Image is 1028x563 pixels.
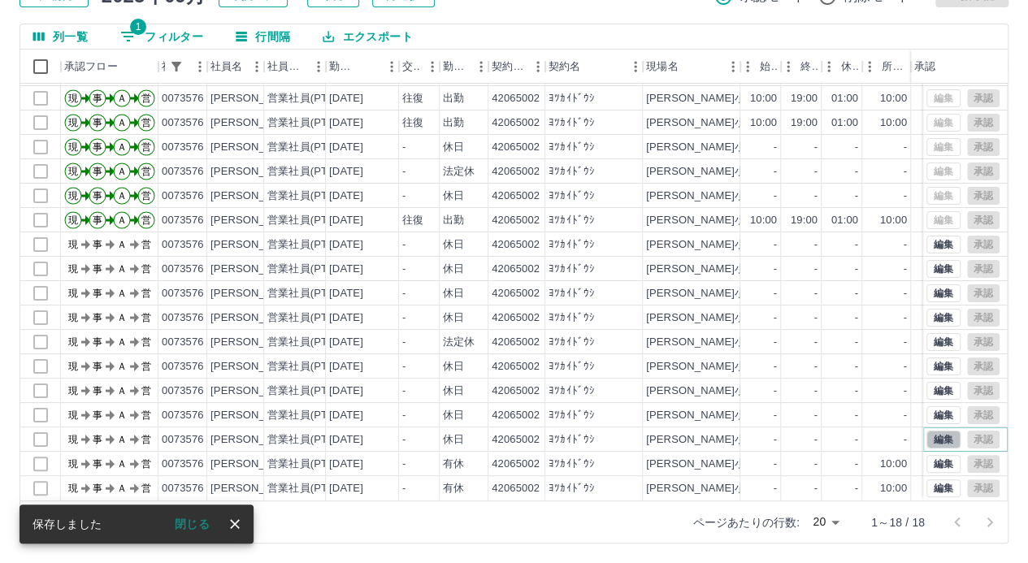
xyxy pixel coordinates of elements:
[210,140,299,155] div: [PERSON_NAME]
[443,50,469,84] div: 勤務区分
[162,140,204,155] div: 0073576
[646,408,852,423] div: [PERSON_NAME]小学校うみこどもルーム
[267,310,353,326] div: 営業社員(PT契約)
[492,237,540,253] div: 42065002
[117,214,127,226] text: Ａ
[402,164,406,180] div: -
[443,383,464,399] div: 休日
[141,263,151,275] text: 営
[549,310,595,326] div: ﾖﾂｶｲﾄﾞｳｼ
[162,512,223,536] button: 閉じる
[329,115,363,131] div: [DATE]
[267,383,353,399] div: 営業社員(PT契約)
[904,359,907,375] div: -
[926,284,961,302] button: 編集
[549,237,595,253] div: ﾖﾂｶｲﾄﾞｳｼ
[117,336,127,348] text: Ａ
[141,288,151,299] text: 営
[117,263,127,275] text: Ａ
[443,237,464,253] div: 休日
[469,54,493,79] button: メニュー
[841,50,859,84] div: 休憩
[93,361,102,372] text: 事
[267,335,353,350] div: 営業社員(PT契約)
[643,50,740,84] div: 現場名
[862,50,911,84] div: 所定開始
[162,359,204,375] div: 0073576
[443,188,464,204] div: 休日
[492,359,540,375] div: 42065002
[402,335,406,350] div: -
[141,117,151,128] text: 営
[329,50,357,84] div: 勤務日
[814,335,818,350] div: -
[646,262,852,277] div: [PERSON_NAME]小学校うみこどもルーム
[492,310,540,326] div: 42065002
[774,286,777,301] div: -
[814,237,818,253] div: -
[93,312,102,323] text: 事
[402,310,406,326] div: -
[926,309,961,327] button: 編集
[117,166,127,177] text: Ａ
[443,262,464,277] div: 休日
[774,140,777,155] div: -
[774,408,777,423] div: -
[210,335,299,350] div: [PERSON_NAME]
[492,408,540,423] div: 42065002
[141,166,151,177] text: 営
[329,310,363,326] div: [DATE]
[831,91,858,106] div: 01:00
[399,50,440,84] div: 交通費
[68,93,78,104] text: 現
[420,54,445,79] button: メニュー
[162,432,204,448] div: 0073576
[904,164,907,180] div: -
[402,91,423,106] div: 往復
[380,54,404,79] button: メニュー
[210,213,299,228] div: [PERSON_NAME]
[210,91,299,106] div: [PERSON_NAME]
[141,361,151,372] text: 営
[267,213,353,228] div: 営業社員(PT契約)
[210,115,299,131] div: [PERSON_NAME]
[774,335,777,350] div: -
[549,383,595,399] div: ﾖﾂｶｲﾄﾞｳｼ
[814,164,818,180] div: -
[549,91,595,106] div: ﾖﾂｶｲﾄﾞｳｼ
[855,383,858,399] div: -
[492,50,526,84] div: 契約コード
[926,479,961,497] button: 編集
[904,383,907,399] div: -
[107,24,216,49] button: フィルター表示
[165,55,188,78] button: フィルター表示
[646,115,852,131] div: [PERSON_NAME]小学校うみこどもルーム
[402,50,420,84] div: 交通費
[646,335,852,350] div: [PERSON_NAME]小学校うみこどもルーム
[68,141,78,153] text: 現
[267,91,353,106] div: 営業社員(PT契約)
[646,383,852,399] div: [PERSON_NAME]小学校うみこどもルーム
[814,286,818,301] div: -
[210,237,299,253] div: [PERSON_NAME]
[117,409,127,421] text: Ａ
[267,140,353,155] div: 営業社員(PT契約)
[791,91,818,106] div: 19:00
[93,190,102,201] text: 事
[162,91,204,106] div: 0073576
[267,115,353,131] div: 営業社員(PT契約)
[267,164,353,180] div: 営業社員(PT契約)
[245,54,269,79] button: メニュー
[646,91,852,106] div: [PERSON_NAME]小学校うみこどもルーム
[402,188,406,204] div: -
[549,286,595,301] div: ﾖﾂｶｲﾄﾞｳｼ
[880,213,907,228] div: 10:00
[822,50,862,84] div: 休憩
[93,336,102,348] text: 事
[68,288,78,299] text: 現
[141,409,151,421] text: 営
[814,359,818,375] div: -
[329,237,363,253] div: [DATE]
[117,239,127,250] text: Ａ
[549,50,580,84] div: 契約名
